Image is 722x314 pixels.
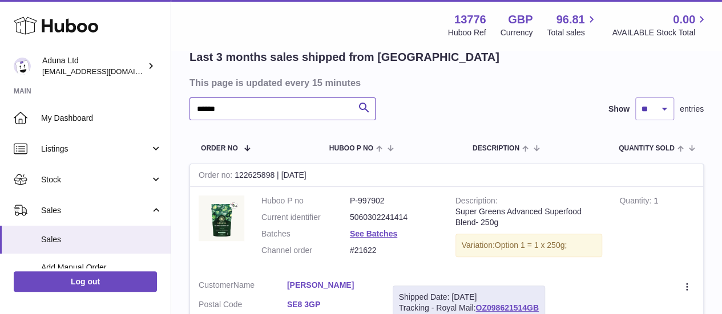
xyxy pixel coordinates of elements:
dd: 5060302241414 [350,212,438,223]
span: My Dashboard [41,113,162,124]
a: Log out [14,271,157,292]
a: SE8 3GP [287,299,376,310]
label: Show [608,104,630,115]
span: Option 1 = 1 x 250g; [495,240,567,250]
td: 1 [611,187,703,271]
div: Currency [501,27,533,38]
span: Quantity Sold [619,145,675,152]
div: Huboo Ref [448,27,486,38]
span: Sales [41,234,162,245]
dt: Name [199,280,287,293]
dt: Postal Code [199,299,287,313]
div: Super Greens Advanced Superfood Blend- 250g [455,206,603,228]
dt: Huboo P no [261,195,350,206]
strong: Quantity [619,196,654,208]
span: 0.00 [673,12,695,27]
img: internalAdmin-13776@internal.huboo.com [14,58,31,75]
div: 122625898 | [DATE] [190,164,703,187]
a: 96.81 Total sales [547,12,598,38]
dd: #21622 [350,245,438,256]
span: Order No [201,145,238,152]
span: 96.81 [556,12,584,27]
span: Stock [41,174,150,185]
span: entries [680,104,704,115]
h2: Last 3 months sales shipped from [GEOGRAPHIC_DATA] [189,50,499,65]
a: See Batches [350,229,397,238]
strong: Description [455,196,498,208]
a: [PERSON_NAME] [287,280,376,291]
span: Sales [41,205,150,216]
span: Add Manual Order [41,262,162,273]
dd: P-997902 [350,195,438,206]
span: Huboo P no [329,145,373,152]
span: Total sales [547,27,598,38]
span: Listings [41,144,150,154]
a: OZ098621514GB [475,303,539,312]
dt: Current identifier [261,212,350,223]
img: SUPER-GREENS-ADVANCED-SUPERFOOD-BLEND-POUCH-FOP-CHALK.jpg [199,195,244,241]
strong: Order no [199,170,235,182]
div: Shipped Date: [DATE] [399,292,539,303]
h3: This page is updated every 15 minutes [189,76,701,89]
div: Variation: [455,234,603,257]
span: AVAILABLE Stock Total [612,27,708,38]
span: [EMAIL_ADDRESS][DOMAIN_NAME] [42,67,168,76]
span: Customer [199,280,233,289]
dt: Batches [261,229,350,239]
span: Description [473,145,519,152]
strong: GBP [508,12,533,27]
strong: 13776 [454,12,486,27]
dt: Channel order [261,245,350,256]
a: 0.00 AVAILABLE Stock Total [612,12,708,38]
div: Aduna Ltd [42,55,145,77]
